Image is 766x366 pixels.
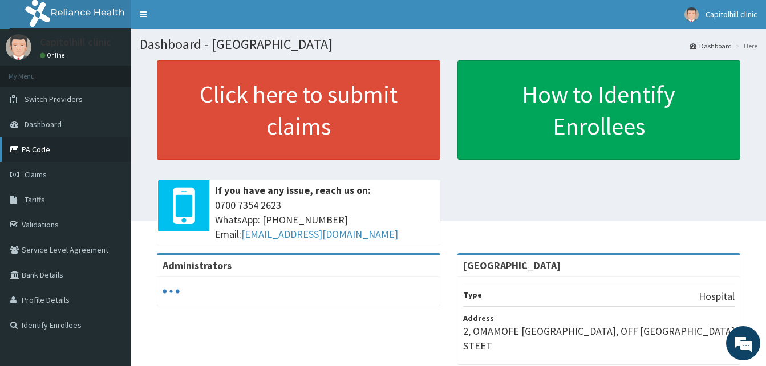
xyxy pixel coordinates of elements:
[25,194,45,205] span: Tariffs
[6,245,217,284] textarea: Type your message and hit 'Enter'
[6,34,31,60] img: User Image
[463,259,561,272] strong: [GEOGRAPHIC_DATA]
[187,6,214,33] div: Minimize live chat window
[463,290,482,300] b: Type
[21,57,46,86] img: d_794563401_company_1708531726252_794563401
[241,227,398,241] a: [EMAIL_ADDRESS][DOMAIN_NAME]
[733,41,757,51] li: Here
[215,198,435,242] span: 0700 7354 2623 WhatsApp: [PHONE_NUMBER] Email:
[163,283,180,300] svg: audio-loading
[699,289,735,304] p: Hospital
[40,51,67,59] a: Online
[66,110,157,225] span: We're online!
[463,324,735,353] p: 2, OMAMOFE [GEOGRAPHIC_DATA], OFF [GEOGRAPHIC_DATA] STEET
[215,184,371,197] b: If you have any issue, reach us on:
[163,259,232,272] b: Administrators
[25,119,62,129] span: Dashboard
[684,7,699,22] img: User Image
[706,9,757,19] span: Capitolhill clinic
[157,60,440,160] a: Click here to submit claims
[59,64,192,79] div: Chat with us now
[40,37,111,47] p: Capitolhill clinic
[140,37,757,52] h1: Dashboard - [GEOGRAPHIC_DATA]
[25,169,47,180] span: Claims
[457,60,741,160] a: How to Identify Enrollees
[25,94,83,104] span: Switch Providers
[690,41,732,51] a: Dashboard
[463,313,494,323] b: Address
